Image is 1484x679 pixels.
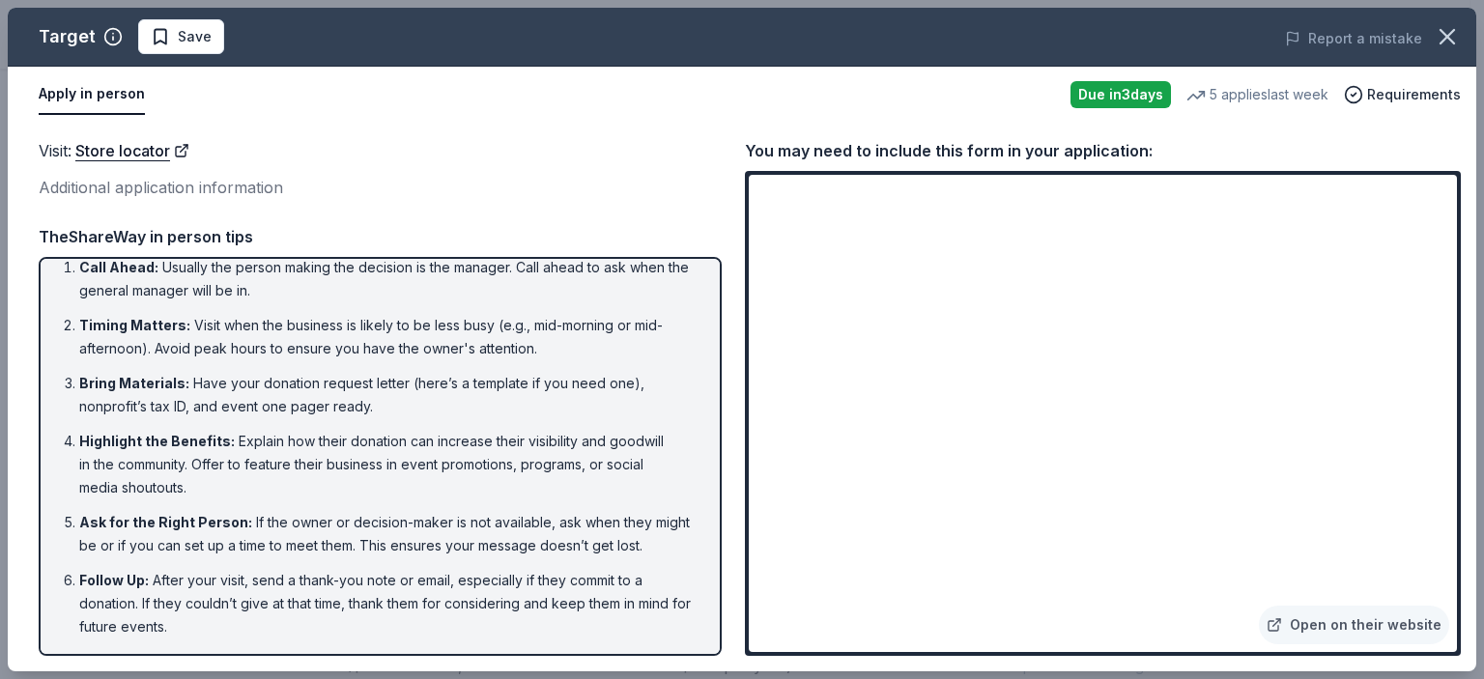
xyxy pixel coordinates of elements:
[138,19,224,54] button: Save
[1070,81,1171,108] div: Due in 3 days
[1186,83,1328,106] div: 5 applies last week
[79,514,252,530] span: Ask for the Right Person :
[39,138,722,163] div: Visit :
[79,375,189,391] span: Bring Materials :
[39,21,96,52] div: Target
[1367,83,1461,106] span: Requirements
[39,175,722,200] div: Additional application information
[79,430,693,499] li: Explain how their donation can increase their visibility and goodwill in the community. Offer to ...
[178,25,212,48] span: Save
[79,256,693,302] li: Usually the person making the decision is the manager. Call ahead to ask when the general manager...
[79,572,149,588] span: Follow Up :
[79,259,158,275] span: Call Ahead :
[79,314,693,360] li: Visit when the business is likely to be less busy (e.g., mid-morning or mid-afternoon). Avoid pea...
[79,511,693,557] li: If the owner or decision-maker is not available, ask when they might be or if you can set up a ti...
[79,317,190,333] span: Timing Matters :
[745,138,1461,163] div: You may need to include this form in your application:
[75,138,189,163] a: Store locator
[79,372,693,418] li: Have your donation request letter (here’s a template if you need one), nonprofit’s tax ID, and ev...
[39,74,145,115] button: Apply in person
[1259,606,1449,644] a: Open on their website
[1344,83,1461,106] button: Requirements
[1285,27,1422,50] button: Report a mistake
[79,569,693,638] li: After your visit, send a thank-you note or email, especially if they commit to a donation. If the...
[79,433,235,449] span: Highlight the Benefits :
[39,224,722,249] div: TheShareWay in person tips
